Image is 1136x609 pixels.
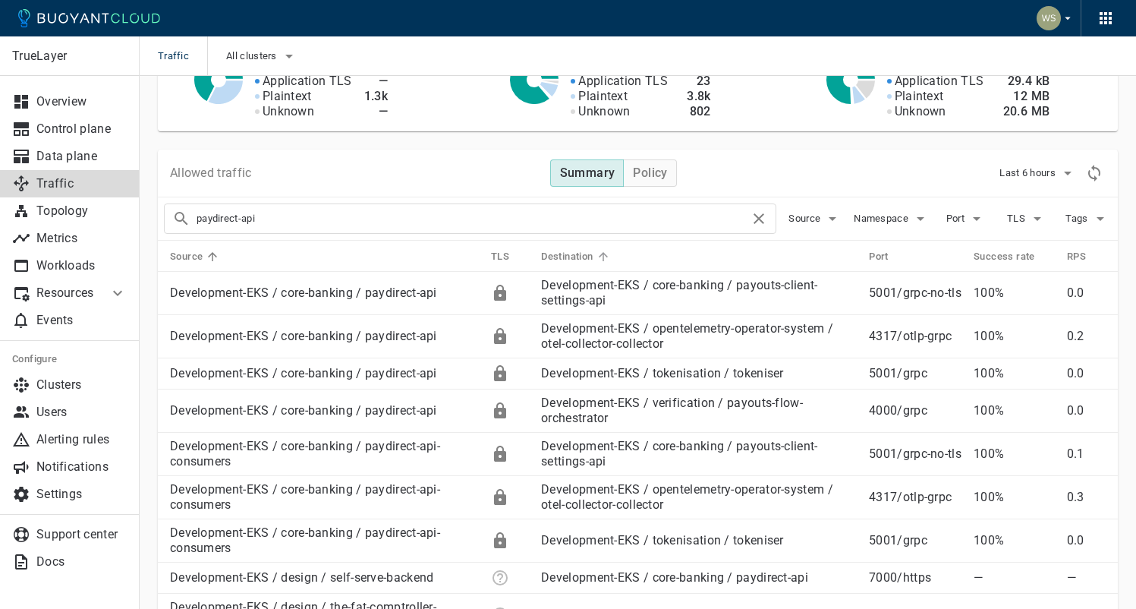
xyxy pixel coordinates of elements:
span: TLS [1007,213,1028,225]
h4: Policy [633,166,667,181]
p: 0.0 [1067,403,1106,418]
span: Source [170,250,222,263]
a: Development-EKS / core-banking / paydirect-api [541,570,808,585]
p: 5001 / grpc-no-tls [869,286,961,301]
button: Namespace [854,207,930,230]
img: Weichung Shaw [1037,6,1061,30]
p: 100% [974,533,1055,548]
h4: 3.8k [680,89,711,104]
p: 100% [974,490,1055,505]
span: Last 6 hours [999,167,1059,179]
p: 5001 / grpc [869,533,961,548]
a: Development-EKS / core-banking / paydirect-api [170,329,437,343]
p: Application TLS [263,74,352,89]
h4: — [364,74,389,89]
h4: 1.3k [364,89,389,104]
h5: Destination [541,251,593,263]
p: Alerting rules [36,432,127,447]
h5: Source [170,251,203,263]
p: Unknown [263,104,314,119]
p: 100% [974,329,1055,344]
span: Tags [1065,213,1090,225]
p: Support center [36,527,127,542]
p: 0.3 [1067,490,1106,505]
a: Development-EKS / core-banking / payouts-client-settings-api [541,439,817,469]
p: Settings [36,487,127,502]
p: Traffic [36,176,127,191]
p: 0.0 [1067,366,1106,381]
p: 5001 / grpc-no-tls [869,446,961,462]
p: Data plane [36,149,127,164]
a: Development-EKS / tokenisation / tokeniser [541,533,784,547]
a: Development-EKS / design / self-serve-backend [170,570,434,585]
span: Port [869,250,908,263]
p: 100% [974,286,1055,301]
a: Development-EKS / core-banking / paydirect-api-consumers [170,439,440,469]
p: 100% [974,403,1055,418]
p: Resources [36,286,96,301]
h5: Success rate [974,251,1035,263]
button: All clusters [226,45,298,68]
button: Summary [550,159,625,187]
h5: TLS [491,251,509,263]
p: 100% [974,366,1055,381]
p: Control plane [36,121,127,137]
h5: Configure [12,353,127,365]
a: Development-EKS / core-banking / paydirect-api-consumers [170,482,440,512]
a: Development-EKS / core-banking / payouts-client-settings-api [541,278,817,308]
h4: — [364,104,389,119]
p: Docs [36,554,127,570]
p: Unknown [578,104,630,119]
p: Notifications [36,459,127,475]
span: Source [788,213,823,225]
p: Application TLS [895,74,984,89]
p: 0.2 [1067,329,1106,344]
p: TrueLayer [12,49,126,64]
p: 0.1 [1067,446,1106,462]
span: TLS [491,250,529,263]
p: Users [36,405,127,420]
p: Plaintext [895,89,944,104]
a: Development-EKS / core-banking / paydirect-api-consumers [170,525,440,555]
p: Clusters [36,377,127,393]
span: Namespace [854,213,911,225]
p: 0.0 [1067,533,1106,548]
span: Traffic [158,36,207,76]
p: Allowed traffic [170,166,252,181]
a: Development-EKS / core-banking / paydirect-api [170,403,437,418]
button: Last 6 hours [999,162,1077,185]
button: Source [788,207,842,230]
p: Plaintext [578,89,628,104]
p: 7000 / https [869,570,961,585]
p: Metrics [36,231,127,246]
p: Application TLS [578,74,668,89]
p: — [974,570,1055,585]
p: Overview [36,94,127,109]
span: Destination [541,250,612,263]
a: Development-EKS / opentelemetry-operator-system / otel-collector-collector [541,321,833,351]
a: Development-EKS / opentelemetry-operator-system / otel-collector-collector [541,482,833,512]
a: Development-EKS / verification / payouts-flow-orchestrator [541,396,803,425]
button: Policy [623,159,676,187]
input: Search [197,208,750,229]
span: Port [946,213,968,225]
a: Development-EKS / core-banking / paydirect-api [170,366,437,380]
p: Plaintext [263,89,312,104]
h4: 20.6 MB [996,104,1049,119]
h5: RPS [1067,251,1086,263]
p: Workloads [36,258,127,273]
p: — [1067,570,1106,585]
p: 0.0 [1067,286,1106,301]
a: Development-EKS / tokenisation / tokeniser [541,366,784,380]
div: Refresh metrics [1083,162,1106,185]
p: Unknown [895,104,946,119]
h5: Port [869,251,889,263]
p: 5001 / grpc [869,366,961,381]
span: RPS [1067,250,1106,263]
p: Events [36,313,127,328]
h4: Summary [560,166,615,181]
h4: 12 MB [996,89,1049,104]
p: 4317 / otlp-grpc [869,490,961,505]
a: Development-EKS / core-banking / paydirect-api [170,286,437,300]
p: 4000 / grpc [869,403,961,418]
